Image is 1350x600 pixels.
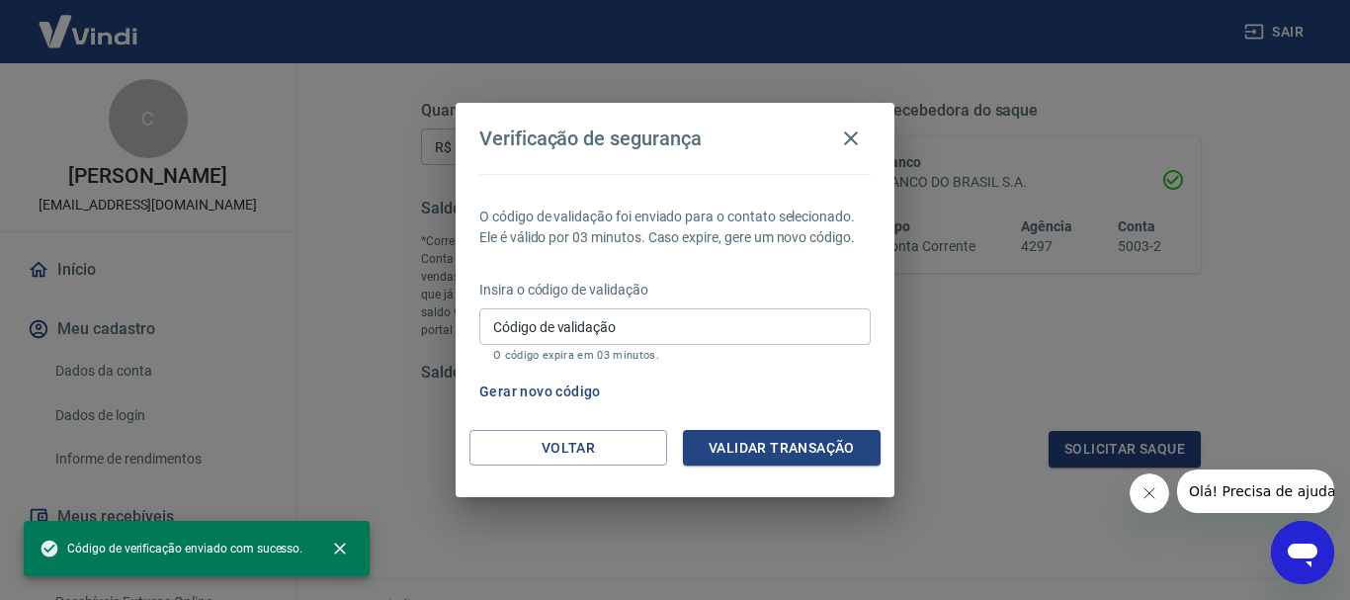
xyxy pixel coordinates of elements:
button: close [318,527,362,570]
p: O código de validação foi enviado para o contato selecionado. Ele é válido por 03 minutos. Caso e... [479,207,871,248]
button: Validar transação [683,430,881,467]
p: O código expira em 03 minutos. [493,349,857,362]
button: Gerar novo código [471,374,609,410]
iframe: Fechar mensagem [1130,473,1169,513]
iframe: Botão para abrir a janela de mensagens [1271,521,1334,584]
button: Voltar [469,430,667,467]
span: Código de verificação enviado com sucesso. [40,539,302,558]
span: Olá! Precisa de ajuda? [12,14,166,30]
p: Insira o código de validação [479,280,871,300]
iframe: Mensagem da empresa [1177,470,1334,513]
h4: Verificação de segurança [479,127,702,150]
